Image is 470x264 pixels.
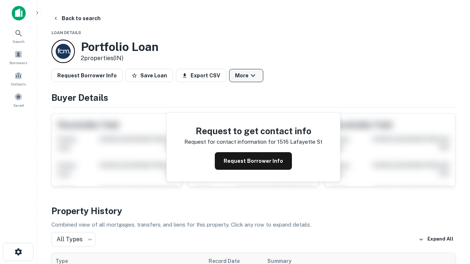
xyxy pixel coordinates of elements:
p: Combined view of all mortgages, transfers, and liens for this property. Click any row to expand d... [51,220,455,229]
span: Saved [13,102,24,108]
button: Request Borrower Info [51,69,123,82]
span: Contacts [11,81,26,87]
span: Loan Details [51,30,81,35]
span: Borrowers [10,60,27,66]
span: Search [12,38,25,44]
a: Borrowers [2,47,35,67]
button: Save Loan [126,69,173,82]
button: Export CSV [176,69,226,82]
h4: Request to get contact info [184,124,322,137]
button: Back to search [50,12,104,25]
p: 2 properties (IN) [81,54,159,63]
h4: Buyer Details [51,91,455,104]
button: More [229,69,263,82]
div: All Types [51,232,95,247]
a: Saved [2,90,35,110]
h4: Property History [51,204,455,217]
h3: Portfolio Loan [81,40,159,54]
a: Search [2,26,35,46]
button: Request Borrower Info [215,152,292,170]
button: Expand All [417,234,455,245]
iframe: Chat Widget [433,182,470,217]
p: 1516 lafayette st [277,137,322,146]
p: Request for contact information for [184,137,276,146]
a: Contacts [2,69,35,88]
img: capitalize-icon.png [12,6,26,21]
